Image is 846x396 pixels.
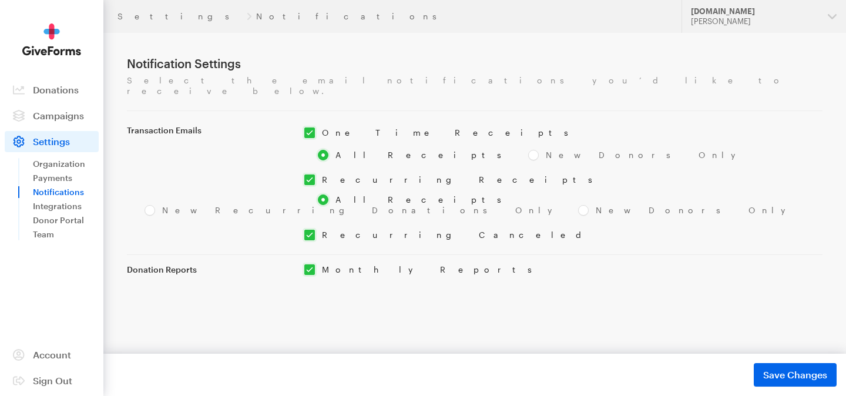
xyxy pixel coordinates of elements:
[127,56,822,71] h1: Notification Settings
[127,125,290,136] label: Transaction Emails
[33,84,79,95] span: Donations
[127,75,822,96] p: Select the email notifications you’d like to receive below.
[5,79,99,100] a: Donations
[33,136,70,147] span: Settings
[33,185,99,199] a: Notifications
[33,157,99,171] a: Organization
[33,199,99,213] a: Integrations
[33,171,99,185] a: Payments
[33,110,84,121] span: Campaigns
[117,12,242,21] a: Settings
[691,16,818,26] div: [PERSON_NAME]
[33,227,99,241] a: Team
[33,213,99,227] a: Donor Portal
[691,6,818,16] div: [DOMAIN_NAME]
[22,24,81,56] img: GiveForms
[5,105,99,126] a: Campaigns
[127,264,290,275] label: Donation Reports
[5,131,99,152] a: Settings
